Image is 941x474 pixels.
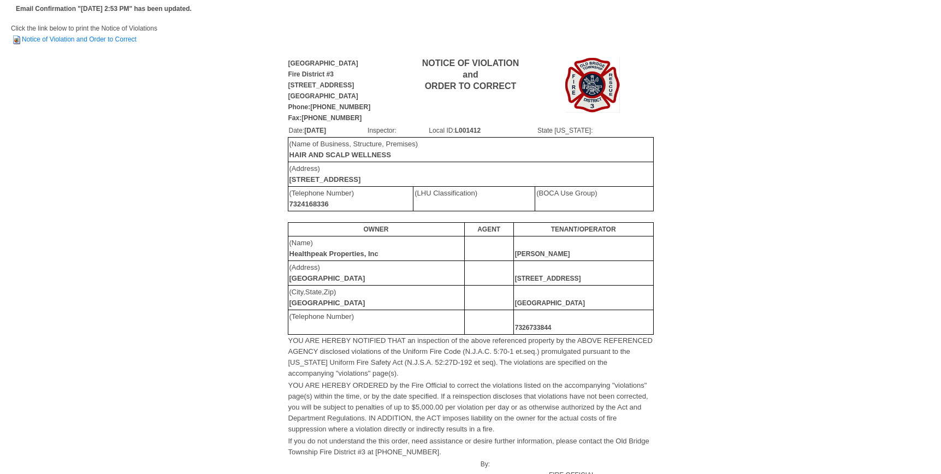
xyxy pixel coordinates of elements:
[289,151,391,159] b: HAIR AND SCALP WELLNESS
[289,250,378,258] b: Healthpeak Properties, Inc
[537,125,653,137] td: State [US_STATE]:
[289,274,365,282] b: [GEOGRAPHIC_DATA]
[477,226,500,233] b: AGENT
[289,164,361,183] font: (Address)
[11,25,157,43] span: Click the link below to print the Notice of Violations
[455,127,481,134] b: L001412
[289,200,329,208] b: 7324168336
[422,58,519,91] b: NOTICE OF VIOLATION and ORDER TO CORRECT
[14,2,193,16] td: Email Confirmation "[DATE] 2:53 PM" has been updated.
[289,312,354,321] font: (Telephone Number)
[364,226,389,233] b: OWNER
[428,125,537,137] td: Local ID:
[515,324,552,331] b: 7326733844
[11,34,22,45] img: HTML Document
[515,250,570,258] b: [PERSON_NAME]
[551,226,616,233] b: TENANT/OPERATOR
[288,125,368,137] td: Date:
[289,175,361,183] b: [STREET_ADDRESS]
[288,437,649,456] font: If you do not understand the this order, need assistance or desire further information, please co...
[304,127,326,134] b: [DATE]
[288,60,371,122] b: [GEOGRAPHIC_DATA] Fire District #3 [STREET_ADDRESS] [GEOGRAPHIC_DATA] Phone:[PHONE_NUMBER] Fax:[P...
[515,299,585,307] b: [GEOGRAPHIC_DATA]
[565,58,620,112] img: Image
[289,288,365,307] font: (City,State,Zip)
[288,336,653,377] font: YOU ARE HEREBY NOTIFIED THAT an inspection of the above referenced property by the ABOVE REFERENC...
[515,275,581,282] b: [STREET_ADDRESS]
[367,125,428,137] td: Inspector:
[415,189,477,197] font: (LHU Classification)
[536,189,597,197] font: (BOCA Use Group)
[289,263,365,282] font: (Address)
[289,299,365,307] b: [GEOGRAPHIC_DATA]
[289,140,418,159] font: (Name of Business, Structure, Premises)
[289,189,354,208] font: (Telephone Number)
[289,239,378,258] font: (Name)
[11,35,137,43] a: Notice of Violation and Order to Correct
[288,381,648,433] font: YOU ARE HEREBY ORDERED by the Fire Official to correct the violations listed on the accompanying ...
